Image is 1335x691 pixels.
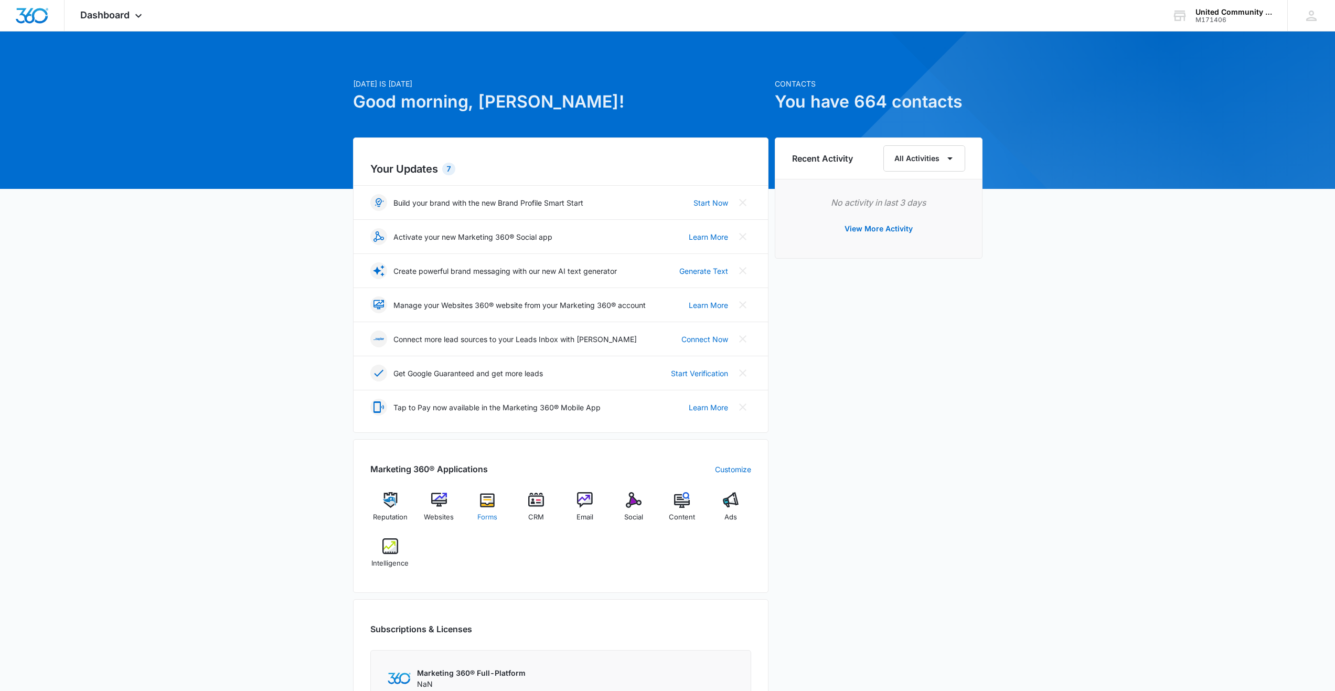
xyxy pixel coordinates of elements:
[681,334,728,345] a: Connect Now
[734,228,751,245] button: Close
[370,538,411,576] a: Intelligence
[370,492,411,530] a: Reputation
[671,368,728,379] a: Start Verification
[734,296,751,313] button: Close
[576,512,593,523] span: Email
[388,673,411,684] img: Marketing 360 Logo
[775,89,982,114] h1: You have 664 contacts
[734,365,751,381] button: Close
[792,152,853,165] h6: Recent Activity
[689,300,728,311] a: Learn More
[417,667,526,689] div: NaN
[693,197,728,208] a: Start Now
[528,512,544,523] span: CRM
[393,265,617,277] p: Create powerful brand messaging with our new AI text generator
[734,262,751,279] button: Close
[689,231,728,242] a: Learn More
[883,145,965,172] button: All Activities
[724,512,737,523] span: Ads
[370,463,488,475] h2: Marketing 360® Applications
[373,512,408,523] span: Reputation
[516,492,557,530] a: CRM
[834,216,923,241] button: View More Activity
[370,161,751,177] h2: Your Updates
[775,78,982,89] p: Contacts
[1195,8,1272,16] div: account name
[734,331,751,347] button: Close
[1195,16,1272,24] div: account id
[734,194,751,211] button: Close
[679,265,728,277] a: Generate Text
[393,334,637,345] p: Connect more lead sources to your Leads Inbox with [PERSON_NAME]
[353,89,768,114] h1: Good morning, [PERSON_NAME]!
[424,512,454,523] span: Websites
[689,402,728,413] a: Learn More
[442,163,455,175] div: 7
[393,368,543,379] p: Get Google Guaranteed and get more leads
[467,492,508,530] a: Forms
[393,300,646,311] p: Manage your Websites 360® website from your Marketing 360® account
[715,464,751,475] a: Customize
[353,78,768,89] p: [DATE] is [DATE]
[393,402,601,413] p: Tap to Pay now available in the Marketing 360® Mobile App
[80,9,130,20] span: Dashboard
[393,197,583,208] p: Build your brand with the new Brand Profile Smart Start
[565,492,605,530] a: Email
[370,623,472,635] h2: Subscriptions & Licenses
[711,492,751,530] a: Ads
[417,667,526,678] p: Marketing 360® Full-Platform
[792,196,965,209] p: No activity in last 3 days
[613,492,654,530] a: Social
[669,512,695,523] span: Content
[477,512,497,523] span: Forms
[662,492,702,530] a: Content
[371,558,409,569] span: Intelligence
[624,512,643,523] span: Social
[393,231,552,242] p: Activate your new Marketing 360® Social app
[734,399,751,416] button: Close
[419,492,459,530] a: Websites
